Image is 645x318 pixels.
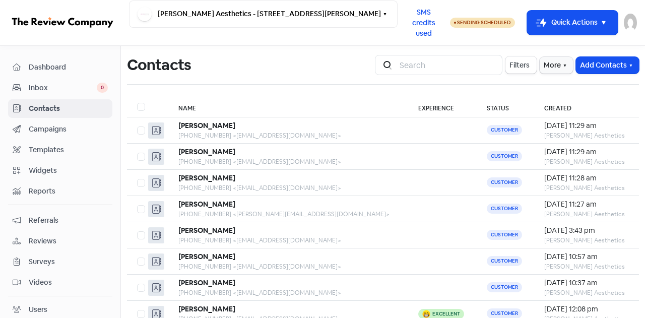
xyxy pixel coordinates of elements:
[544,157,629,166] div: [PERSON_NAME] Aesthetics
[487,177,522,187] span: Customer
[178,210,399,219] div: [PHONE_NUMBER] <[PERSON_NAME][EMAIL_ADDRESS][DOMAIN_NAME]>
[487,204,522,214] span: Customer
[544,173,629,183] div: [DATE] 11:28 am
[8,252,112,271] a: Surveys
[432,311,460,316] div: Excellent
[29,145,108,155] span: Templates
[178,121,235,130] b: [PERSON_NAME]
[477,97,534,117] th: Status
[8,79,112,97] a: Inbox 0
[178,200,235,209] b: [PERSON_NAME]
[178,226,235,235] b: [PERSON_NAME]
[487,282,522,292] span: Customer
[178,278,235,287] b: [PERSON_NAME]
[29,62,108,73] span: Dashboard
[8,182,112,201] a: Reports
[408,97,477,117] th: Experience
[406,7,441,39] span: SMS credits used
[178,183,399,193] div: [PHONE_NUMBER] <[EMAIL_ADDRESS][DOMAIN_NAME]>
[8,211,112,230] a: Referrals
[544,131,629,140] div: [PERSON_NAME] Aesthetics
[544,183,629,193] div: [PERSON_NAME] Aesthetics
[450,17,515,29] a: Sending Scheduled
[544,225,629,236] div: [DATE] 3:43 pm
[487,151,522,161] span: Customer
[487,256,522,266] span: Customer
[29,277,108,288] span: Videos
[544,120,629,131] div: [DATE] 11:29 am
[178,252,235,261] b: [PERSON_NAME]
[29,103,108,114] span: Contacts
[487,230,522,240] span: Customer
[8,141,112,159] a: Templates
[544,288,629,297] div: [PERSON_NAME] Aesthetics
[544,210,629,219] div: [PERSON_NAME] Aesthetics
[544,147,629,157] div: [DATE] 11:29 am
[178,173,235,182] b: [PERSON_NAME]
[8,232,112,250] a: Reviews
[457,19,511,26] span: Sending Scheduled
[129,1,398,28] button: [PERSON_NAME] Aesthetics - [STREET_ADDRESS][PERSON_NAME]
[29,215,108,226] span: Referrals
[576,57,639,74] button: Add Contacts
[178,236,399,245] div: [PHONE_NUMBER] <[EMAIL_ADDRESS][DOMAIN_NAME]>
[544,278,629,288] div: [DATE] 10:37 am
[178,157,399,166] div: [PHONE_NUMBER] <[EMAIL_ADDRESS][DOMAIN_NAME]>
[178,304,235,313] b: [PERSON_NAME]
[527,11,618,35] button: Quick Actions
[8,161,112,180] a: Widgets
[29,236,108,246] span: Reviews
[97,83,108,93] span: 0
[505,56,537,74] button: Filters
[509,60,530,71] span: Filters
[487,125,522,135] span: Customer
[544,304,629,314] div: [DATE] 12:08 pm
[8,99,112,118] a: Contacts
[29,304,47,315] div: Users
[624,14,637,32] img: User
[540,57,573,74] button: More
[8,273,112,292] a: Videos
[544,199,629,210] div: [DATE] 11:27 am
[534,97,639,117] th: Created
[178,288,399,297] div: [PHONE_NUMBER] <[EMAIL_ADDRESS][DOMAIN_NAME]>
[127,49,191,81] h1: Contacts
[29,186,108,197] span: Reports
[29,257,108,267] span: Surveys
[544,236,629,245] div: [PERSON_NAME] Aesthetics
[398,17,450,27] a: SMS credits used
[544,251,629,262] div: [DATE] 10:57 am
[29,165,108,176] span: Widgets
[168,97,409,117] th: Name
[8,120,112,139] a: Campaigns
[394,55,502,75] input: Search
[29,83,97,93] span: Inbox
[178,262,399,271] div: [PHONE_NUMBER] <[EMAIL_ADDRESS][DOMAIN_NAME]>
[544,262,629,271] div: [PERSON_NAME] Aesthetics
[178,147,235,156] b: [PERSON_NAME]
[178,131,399,140] div: [PHONE_NUMBER] <[EMAIL_ADDRESS][DOMAIN_NAME]>
[29,124,108,135] span: Campaigns
[8,58,112,77] a: Dashboard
